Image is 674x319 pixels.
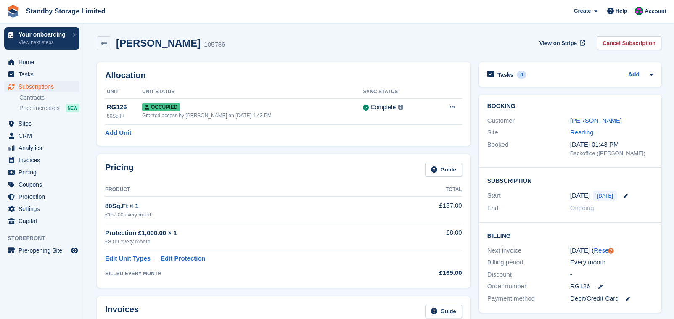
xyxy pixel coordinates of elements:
div: 0 [517,71,526,79]
div: 80Sq.Ft [107,112,142,120]
div: Start [487,191,570,201]
span: Ongoing [570,204,594,211]
div: Order number [487,282,570,291]
th: Unit Status [142,85,363,99]
th: Total [396,183,462,197]
div: Protection £1,000.00 × 1 [105,228,396,238]
span: Pricing [19,166,69,178]
td: £8.00 [396,223,462,250]
div: £157.00 every month [105,211,396,219]
a: menu [4,118,79,129]
h2: Pricing [105,163,134,177]
span: Create [574,7,591,15]
a: menu [4,130,79,142]
a: [PERSON_NAME] [570,117,622,124]
p: Your onboarding [19,32,69,37]
span: Help [616,7,627,15]
span: Home [19,56,69,68]
h2: Billing [487,231,653,240]
div: Discount [487,270,570,279]
a: Add [628,70,640,80]
a: menu [4,245,79,256]
a: Cancel Subscription [597,36,661,50]
a: Standby Storage Limited [23,4,108,18]
a: menu [4,166,79,178]
div: 80Sq.Ft × 1 [105,201,396,211]
h2: Tasks [497,71,514,79]
a: menu [4,179,79,190]
div: £165.00 [396,268,462,278]
div: Billing period [487,258,570,267]
a: Your onboarding View next steps [4,27,79,50]
a: menu [4,154,79,166]
div: - [570,270,653,279]
h2: Booking [487,103,653,110]
a: menu [4,56,79,68]
span: Occupied [142,103,180,111]
span: View on Stripe [539,39,577,47]
th: Unit [105,85,142,99]
span: RG126 [570,282,590,291]
div: Debit/Credit Card [570,294,653,303]
th: Product [105,183,396,197]
div: Backoffice ([PERSON_NAME]) [570,149,653,158]
a: Price increases NEW [19,103,79,113]
div: 105786 [204,40,225,50]
img: stora-icon-8386f47178a22dfd0bd8f6a31ec36ba5ce8667c1dd55bd0f319d3a0aa187defe.svg [7,5,19,18]
div: [DATE] 01:43 PM [570,140,653,150]
a: Reading [570,129,594,136]
div: Complete [370,103,396,112]
div: RG126 [107,103,142,112]
td: £157.00 [396,196,462,223]
div: End [487,203,570,213]
a: Contracts [19,94,79,102]
span: Protection [19,191,69,203]
div: [DATE] ( ) [570,246,653,256]
a: Guide [425,305,462,319]
div: Next invoice [487,246,570,256]
div: Payment method [487,294,570,303]
h2: Allocation [105,71,462,80]
span: Capital [19,215,69,227]
div: Every month [570,258,653,267]
span: Invoices [19,154,69,166]
span: [DATE] [593,191,617,201]
a: menu [4,191,79,203]
span: Account [645,7,666,16]
a: menu [4,203,79,215]
a: Add Unit [105,128,131,138]
div: Granted access by [PERSON_NAME] on [DATE] 1:43 PM [142,112,363,119]
div: BILLED EVERY MONTH [105,270,396,277]
div: Customer [487,116,570,126]
a: Preview store [69,245,79,256]
img: icon-info-grey-7440780725fd019a000dd9b08b2336e03edf1995a4989e88bcd33f0948082b44.svg [398,105,403,110]
div: £8.00 every month [105,237,396,246]
time: 2025-09-03 00:00:00 UTC [570,191,590,200]
h2: [PERSON_NAME] [116,37,201,49]
span: Sites [19,118,69,129]
h2: Subscription [487,176,653,185]
div: NEW [66,104,79,112]
span: Analytics [19,142,69,154]
h2: Invoices [105,305,139,319]
span: Tasks [19,69,69,80]
a: View on Stripe [536,36,587,50]
div: Site [487,128,570,137]
img: Glenn Fisher [635,7,643,15]
a: menu [4,215,79,227]
a: Edit Unit Types [105,254,151,264]
a: menu [4,69,79,80]
a: menu [4,81,79,92]
a: Edit Protection [161,254,206,264]
span: Price increases [19,104,60,112]
a: Reset [594,247,610,254]
a: Guide [425,163,462,177]
span: Pre-opening Site [19,245,69,256]
div: Booked [487,140,570,158]
span: CRM [19,130,69,142]
p: View next steps [19,39,69,46]
span: Storefront [8,234,84,243]
span: Settings [19,203,69,215]
th: Sync Status [363,85,432,99]
a: menu [4,142,79,154]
